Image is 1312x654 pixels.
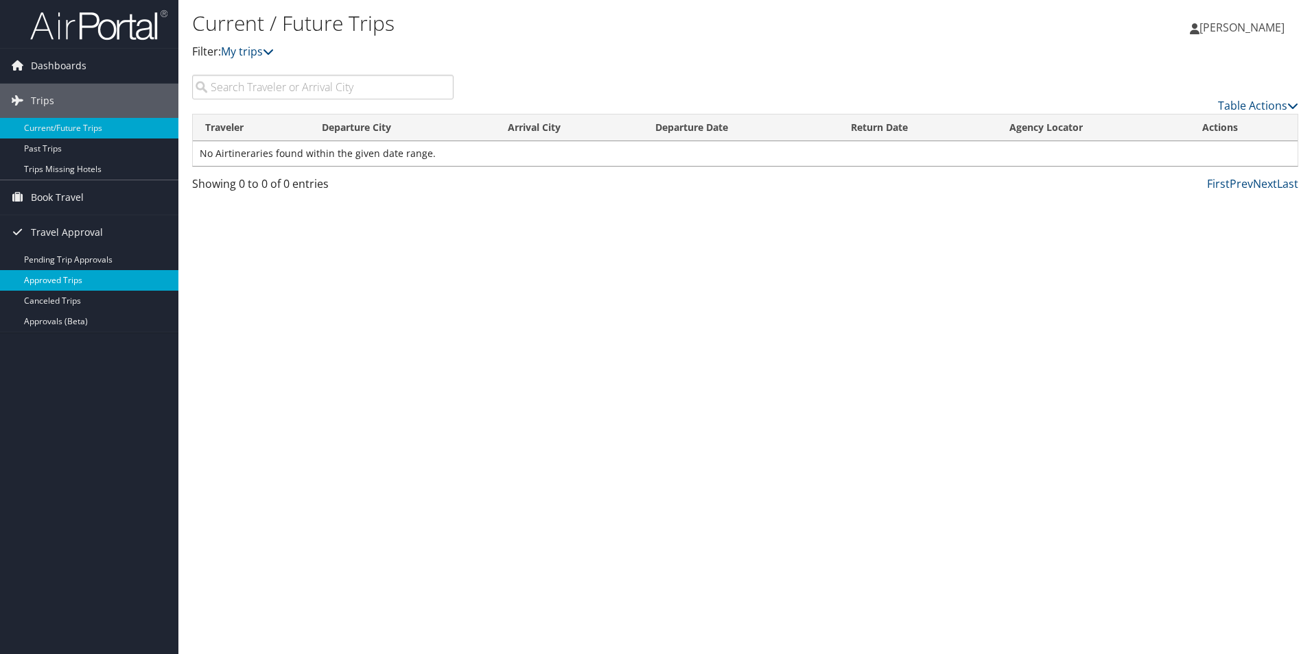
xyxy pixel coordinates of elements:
[31,84,54,118] span: Trips
[31,180,84,215] span: Book Travel
[1190,114,1298,141] th: Actions
[309,114,495,141] th: Departure City: activate to sort column ascending
[192,43,930,61] p: Filter:
[643,114,838,141] th: Departure Date: activate to sort column descending
[192,175,454,199] div: Showing 0 to 0 of 0 entries
[30,9,167,41] img: airportal-logo.png
[192,9,930,38] h1: Current / Future Trips
[1190,7,1298,48] a: [PERSON_NAME]
[997,114,1190,141] th: Agency Locator: activate to sort column ascending
[1253,176,1277,191] a: Next
[193,114,309,141] th: Traveler: activate to sort column ascending
[31,49,86,83] span: Dashboards
[221,44,274,59] a: My trips
[193,141,1298,166] td: No Airtineraries found within the given date range.
[192,75,454,99] input: Search Traveler or Arrival City
[1199,20,1285,35] span: [PERSON_NAME]
[1218,98,1298,113] a: Table Actions
[1277,176,1298,191] a: Last
[31,215,103,250] span: Travel Approval
[839,114,997,141] th: Return Date: activate to sort column ascending
[495,114,643,141] th: Arrival City: activate to sort column ascending
[1207,176,1230,191] a: First
[1230,176,1253,191] a: Prev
